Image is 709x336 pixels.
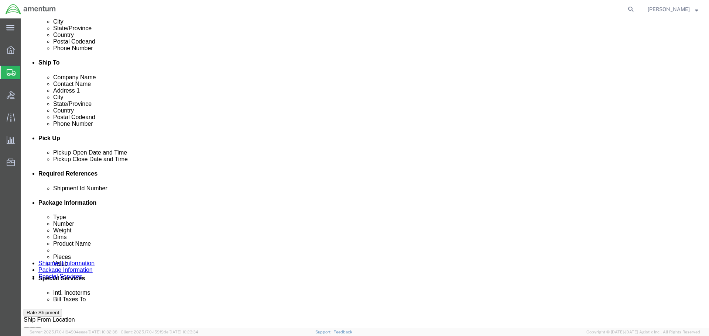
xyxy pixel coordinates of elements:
img: logo [5,4,56,15]
span: Client: 2025.17.0-159f9de [121,330,198,334]
span: Copyright © [DATE]-[DATE] Agistix Inc., All Rights Reserved [586,329,700,335]
iframe: FS Legacy Container [21,18,709,328]
button: [PERSON_NAME] [647,5,699,14]
a: Feedback [333,330,352,334]
span: [DATE] 10:23:34 [168,330,198,334]
span: Server: 2025.17.0-1194904eeae [30,330,117,334]
a: Support [315,330,334,334]
span: [DATE] 10:32:38 [88,330,117,334]
span: Kenneth Zachary [648,5,690,13]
